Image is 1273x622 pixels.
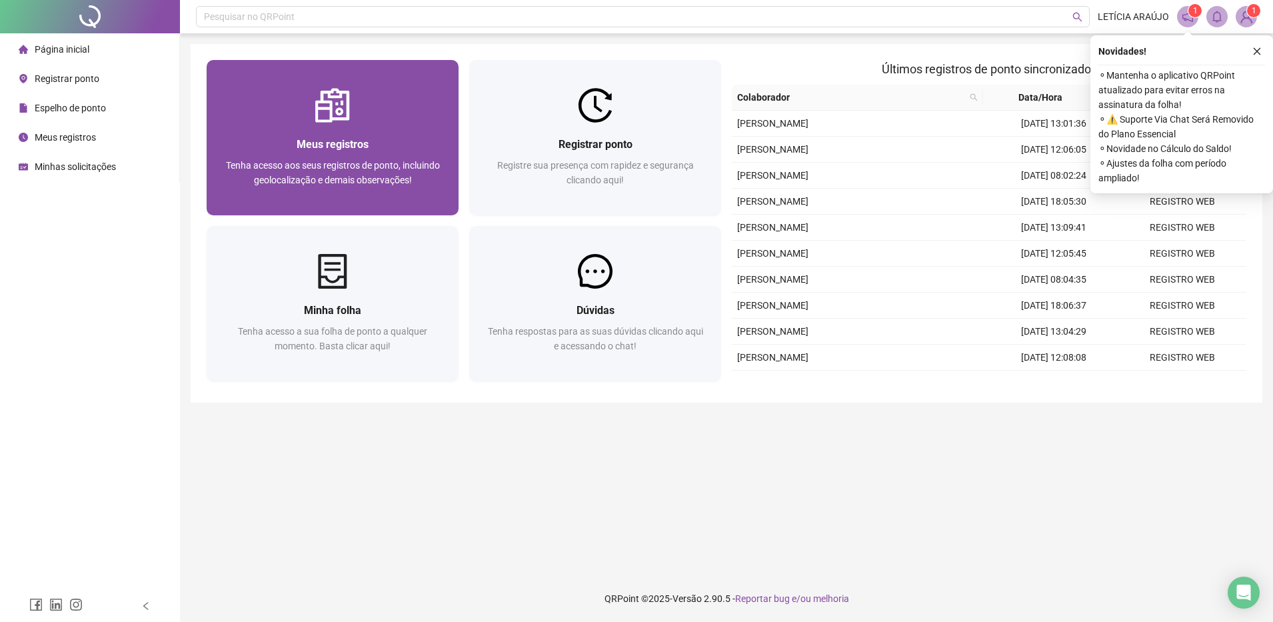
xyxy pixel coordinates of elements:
span: [PERSON_NAME] [737,300,808,311]
td: REGISTRO WEB [1118,189,1246,215]
a: Registrar pontoRegistre sua presença com rapidez e segurança clicando aqui! [469,60,721,215]
span: Últimos registros de ponto sincronizados [882,62,1097,76]
span: [PERSON_NAME] [737,170,808,181]
sup: Atualize o seu contato no menu Meus Dados [1247,4,1260,17]
span: facebook [29,598,43,611]
span: Meus registros [35,132,96,143]
span: ⚬ ⚠️ Suporte Via Chat Será Removido do Plano Essencial [1098,112,1265,141]
span: schedule [19,162,28,171]
a: Minha folhaTenha acesso a sua folha de ponto a qualquer momento. Basta clicar aqui! [207,226,459,381]
span: [PERSON_NAME] [737,222,808,233]
td: REGISTRO WEB [1118,215,1246,241]
span: Registrar ponto [559,138,633,151]
span: Minhas solicitações [35,161,116,172]
span: Versão [672,593,702,604]
span: environment [19,74,28,83]
div: Open Intercom Messenger [1228,577,1260,609]
span: 1 [1252,6,1256,15]
span: search [1072,12,1082,22]
span: [PERSON_NAME] [737,144,808,155]
td: [DATE] 12:06:05 [989,137,1118,163]
span: [PERSON_NAME] [737,352,808,363]
span: left [141,601,151,611]
span: linkedin [49,598,63,611]
span: Novidades ! [1098,44,1146,59]
td: [DATE] 12:05:45 [989,241,1118,267]
a: Meus registrosTenha acesso aos seus registros de ponto, incluindo geolocalização e demais observa... [207,60,459,215]
span: Dúvidas [577,304,615,317]
span: Data/Hora [988,90,1092,105]
span: LETÍCIA ARAÚJO [1098,9,1169,24]
footer: QRPoint © 2025 - 2.90.5 - [180,575,1273,622]
span: bell [1211,11,1223,23]
span: Reportar bug e/ou melhoria [735,593,849,604]
span: Registre sua presença com rapidez e segurança clicando aqui! [497,160,694,185]
span: Página inicial [35,44,89,55]
span: Tenha acesso aos seus registros de ponto, incluindo geolocalização e demais observações! [226,160,440,185]
span: [PERSON_NAME] [737,196,808,207]
td: REGISTRO WEB [1118,345,1246,371]
span: Colaborador [737,90,964,105]
td: REGISTRO WEB [1118,319,1246,345]
sup: 1 [1188,4,1202,17]
td: [DATE] 18:05:30 [989,189,1118,215]
span: search [970,93,978,101]
td: REGISTRO WEB [1118,241,1246,267]
span: [PERSON_NAME] [737,326,808,337]
span: clock-circle [19,133,28,142]
span: Minha folha [304,304,361,317]
span: instagram [69,598,83,611]
span: notification [1182,11,1194,23]
span: 1 [1193,6,1198,15]
span: [PERSON_NAME] [737,118,808,129]
td: [DATE] 08:05:16 [989,371,1118,397]
span: Tenha acesso a sua folha de ponto a qualquer momento. Basta clicar aqui! [238,326,427,351]
td: [DATE] 18:06:37 [989,293,1118,319]
td: REGISTRO WEB [1118,293,1246,319]
span: search [967,87,980,107]
span: Espelho de ponto [35,103,106,113]
span: [PERSON_NAME] [737,274,808,285]
span: Registrar ponto [35,73,99,84]
th: Data/Hora [983,85,1108,111]
span: [PERSON_NAME] [737,248,808,259]
span: ⚬ Ajustes da folha com período ampliado! [1098,156,1265,185]
span: Tenha respostas para as suas dúvidas clicando aqui e acessando o chat! [488,326,703,351]
span: Meus registros [297,138,369,151]
span: ⚬ Mantenha o aplicativo QRPoint atualizado para evitar erros na assinatura da folha! [1098,68,1265,112]
span: close [1252,47,1262,56]
td: REGISTRO WEB [1118,267,1246,293]
td: [DATE] 13:04:29 [989,319,1118,345]
span: ⚬ Novidade no Cálculo do Saldo! [1098,141,1265,156]
td: [DATE] 13:09:41 [989,215,1118,241]
td: [DATE] 08:04:35 [989,267,1118,293]
img: 83917 [1236,7,1256,27]
td: REGISTRO WEB [1118,371,1246,397]
td: [DATE] 08:02:24 [989,163,1118,189]
span: file [19,103,28,113]
td: [DATE] 13:01:36 [989,111,1118,137]
td: [DATE] 12:08:08 [989,345,1118,371]
span: home [19,45,28,54]
a: DúvidasTenha respostas para as suas dúvidas clicando aqui e acessando o chat! [469,226,721,381]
